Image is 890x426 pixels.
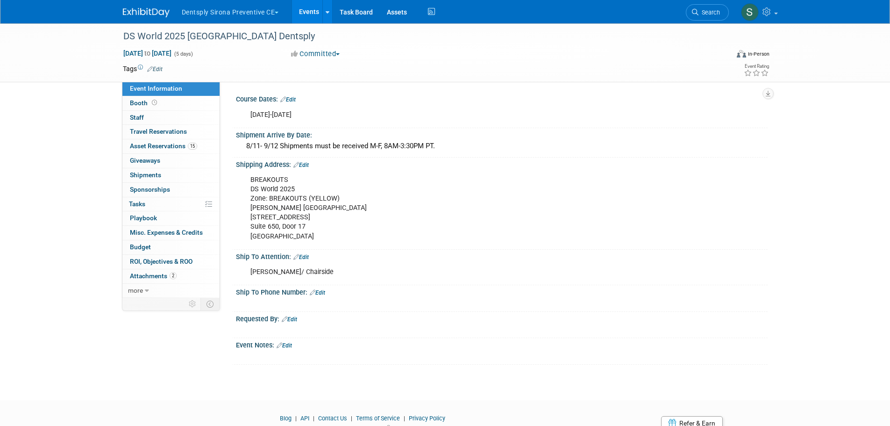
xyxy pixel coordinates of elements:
span: Tasks [129,200,145,208]
a: Event Information [122,82,220,96]
td: Toggle Event Tabs [200,298,220,310]
span: | [311,415,317,422]
a: Edit [293,254,309,260]
span: Asset Reservations [130,142,197,150]
span: (5 days) [173,51,193,57]
a: Edit [147,66,163,72]
div: Ship To Phone Number: [236,285,768,297]
div: In-Person [748,51,769,58]
a: Search [686,4,729,21]
a: Tasks [122,197,220,211]
div: [PERSON_NAME]/ Chairside [244,263,665,282]
a: Edit [310,289,325,296]
span: Budget [130,243,151,251]
span: Booth [130,99,159,107]
a: Attachments2 [122,269,220,283]
a: Blog [280,415,292,422]
span: 2 [170,272,177,279]
a: Budget [122,240,220,254]
a: Edit [282,316,297,323]
a: more [122,284,220,298]
span: [DATE] [DATE] [123,49,172,58]
span: ROI, Objectives & ROO [130,258,192,265]
a: Staff [122,111,220,125]
div: Shipping Address: [236,158,768,170]
div: BREAKOUTS DS World 2025 Zone: BREAKOUTS (YELLOW) [PERSON_NAME] [GEOGRAPHIC_DATA] [STREET_ADDRESS]... [244,171,665,246]
td: Personalize Event Tab Strip [185,298,201,310]
a: API [300,415,309,422]
a: Asset Reservations15 [122,139,220,153]
a: Giveaways [122,154,220,168]
span: Travel Reservations [130,128,187,135]
span: Giveaways [130,157,160,164]
div: [DATE]-[DATE] [244,106,665,124]
span: Sponsorships [130,186,170,193]
span: | [349,415,355,422]
a: Edit [280,96,296,103]
span: Shipments [130,171,161,179]
div: 8/11- 9/12 Shipments must be received M-F, 8AM-3:30PM PT. [243,139,761,153]
span: | [293,415,299,422]
td: Tags [123,64,163,73]
a: Privacy Policy [409,415,445,422]
a: Travel Reservations [122,125,220,139]
span: more [128,287,143,294]
span: Playbook [130,214,157,222]
a: Misc. Expenses & Credits [122,226,220,240]
div: Course Dates: [236,92,768,104]
a: ROI, Objectives & ROO [122,255,220,269]
div: Event Notes: [236,338,768,350]
div: DS World 2025 [GEOGRAPHIC_DATA] Dentsply [120,28,715,45]
a: Contact Us [318,415,347,422]
span: to [143,50,152,57]
a: Playbook [122,211,220,225]
span: Booth not reserved yet [150,99,159,106]
span: Staff [130,114,144,121]
a: Sponsorships [122,183,220,197]
div: Requested By: [236,312,768,324]
span: Event Information [130,85,182,92]
div: Ship To Attention: [236,250,768,262]
span: 15 [188,143,197,150]
span: | [401,415,407,422]
button: Committed [288,49,343,59]
span: Misc. Expenses & Credits [130,229,203,236]
div: Event Format [674,49,770,63]
a: Booth [122,96,220,110]
div: Event Rating [744,64,769,69]
div: Shipment Arrive By Date: [236,128,768,140]
a: Terms of Service [356,415,400,422]
span: Attachments [130,272,177,280]
img: Samantha Meyers [741,3,759,21]
a: Edit [293,162,309,168]
img: Format-Inperson.png [737,50,746,58]
a: Edit [277,342,292,349]
img: ExhibitDay [123,8,170,17]
a: Shipments [122,168,220,182]
span: Search [698,9,720,16]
